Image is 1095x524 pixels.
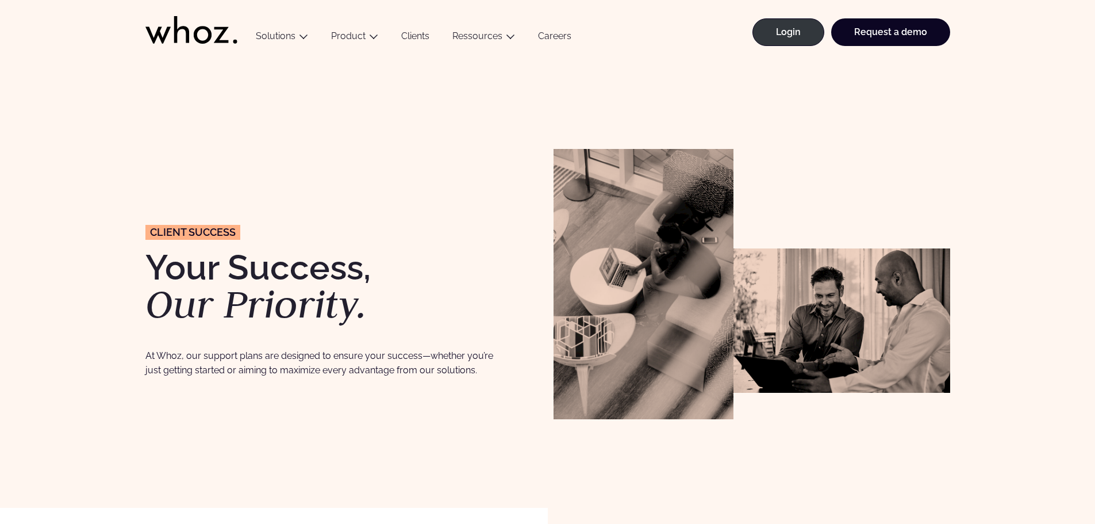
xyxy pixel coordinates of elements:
button: Ressources [441,30,527,46]
em: Our Priority. [145,278,367,329]
a: Clients [390,30,441,46]
a: Ressources [452,30,502,41]
button: Solutions [244,30,320,46]
a: Careers [527,30,583,46]
p: At Whoz, our support plans are designed to ensure your success—whether you’re just getting starte... [145,349,502,378]
h1: Your Success, [145,250,542,324]
a: Request a demo [831,18,950,46]
button: Product [320,30,390,46]
a: Product [331,30,366,41]
span: Client Success [150,227,236,238]
a: Login [752,18,824,46]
